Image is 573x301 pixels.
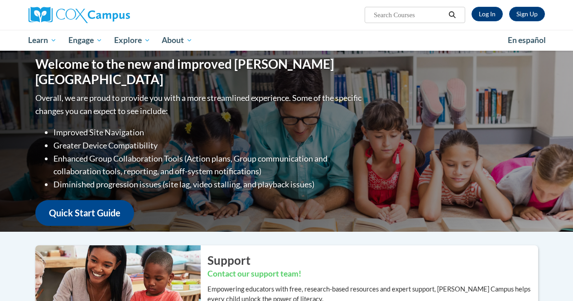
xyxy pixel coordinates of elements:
span: Explore [114,35,150,46]
button: Search [445,10,459,20]
li: Enhanced Group Collaboration Tools (Action plans, Group communication and collaboration tools, re... [53,152,364,178]
p: Overall, we are proud to provide you with a more streamlined experience. Some of the specific cha... [35,91,364,118]
span: Learn [28,35,57,46]
a: About [156,30,198,51]
h2: Support [207,252,538,268]
h3: Contact our support team! [207,268,538,280]
a: En español [502,31,552,50]
li: Diminished progression issues (site lag, video stalling, and playback issues) [53,178,364,191]
a: Log In [472,7,503,21]
a: Register [509,7,545,21]
span: En español [508,35,546,45]
span: About [162,35,193,46]
img: Cox Campus [29,7,130,23]
li: Greater Device Compatibility [53,139,364,152]
a: Engage [63,30,108,51]
a: Cox Campus [29,7,192,23]
a: Explore [108,30,156,51]
h1: Welcome to the new and improved [PERSON_NAME][GEOGRAPHIC_DATA] [35,57,364,87]
a: Learn [23,30,63,51]
div: Main menu [22,30,552,51]
span: Engage [68,35,102,46]
a: Quick Start Guide [35,200,134,226]
input: Search Courses [373,10,445,20]
li: Improved Site Navigation [53,126,364,139]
